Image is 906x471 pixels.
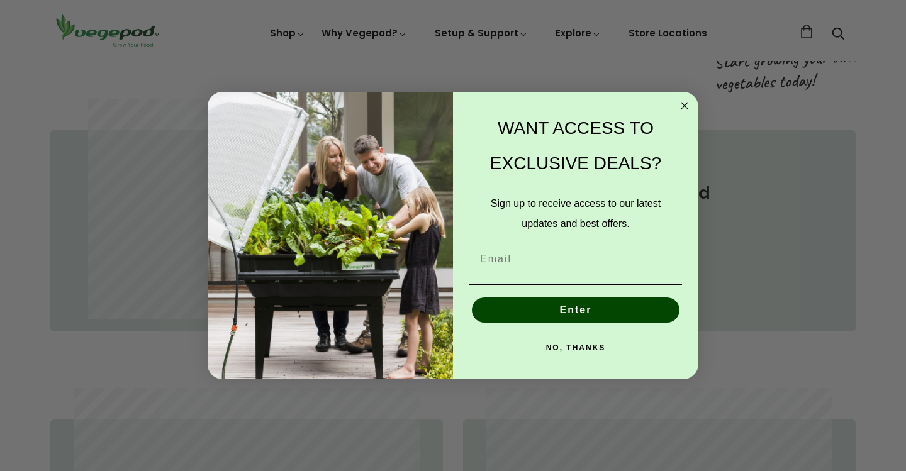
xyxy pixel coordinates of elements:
img: underline [469,284,682,285]
button: Enter [472,297,679,323]
img: e9d03583-1bb1-490f-ad29-36751b3212ff.jpeg [208,92,453,379]
button: Close dialog [677,98,692,113]
span: WANT ACCESS TO EXCLUSIVE DEALS? [490,118,661,173]
input: Email [469,247,682,272]
button: NO, THANKS [469,335,682,360]
span: Sign up to receive access to our latest updates and best offers. [491,198,661,229]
